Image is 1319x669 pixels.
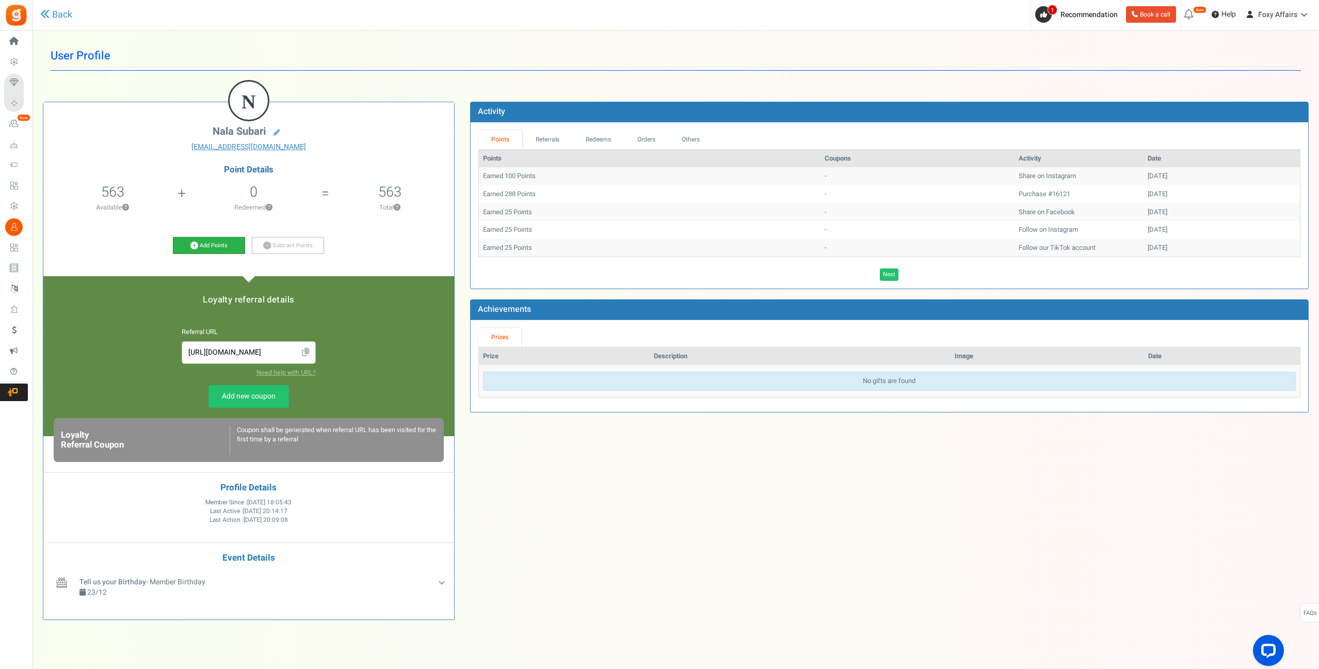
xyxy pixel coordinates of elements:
b: Activity [478,105,505,118]
td: Earned 288 Points [479,185,821,203]
span: FAQs [1303,603,1317,623]
p: Available [49,203,176,212]
a: Referrals [522,130,573,149]
p: Redeemed [187,203,320,212]
a: Next [880,268,898,281]
img: Gratisfaction [5,4,28,27]
a: Points [478,130,523,149]
th: Prize [479,347,650,365]
h6: Loyalty Referral Coupon [61,431,230,450]
td: - [821,221,1015,239]
th: Date [1144,150,1300,168]
button: ? [394,204,400,211]
a: Subtract Points [252,237,324,254]
td: - [821,239,1015,257]
span: 563 [101,182,124,202]
span: Click to Copy [298,344,314,362]
a: Add new coupon [208,385,289,408]
span: Help [1219,9,1236,20]
span: 1 [1048,5,1057,15]
a: Add Points [173,237,245,254]
td: Earned 100 Points [479,167,821,185]
th: Points [479,150,821,168]
h4: Point Details [43,165,454,174]
span: - Member Birthday [79,577,205,587]
div: [DATE] [1148,225,1296,235]
td: - [821,185,1015,203]
span: Last Action : [210,516,288,524]
td: Follow on Instagram [1015,221,1144,239]
div: No gifts are found [483,372,1296,391]
span: Foxy Affairs [1258,9,1297,20]
span: 23/12 [87,587,107,598]
h1: User Profile [51,41,1301,71]
td: Share on Instagram [1015,167,1144,185]
b: Tell us your Birthday [79,577,146,587]
h5: Loyalty referral details [54,295,444,305]
p: Total [330,203,448,212]
td: Purchase #16121 [1015,185,1144,203]
h5: 0 [250,184,258,200]
th: Activity [1015,150,1144,168]
a: Need help with URL? [256,368,316,377]
a: Others [668,130,713,149]
figcaption: N [230,82,268,122]
div: [DATE] [1148,208,1296,217]
a: Help [1208,6,1240,23]
th: Image [951,347,1144,365]
span: Recommendation [1060,9,1118,20]
td: Earned 25 Points [479,221,821,239]
th: Description [650,347,951,365]
button: ? [266,204,272,211]
h5: 563 [378,184,401,200]
td: Earned 25 Points [479,239,821,257]
td: Earned 25 Points [479,203,821,221]
em: New [17,114,30,121]
div: Coupon shall be generated when referral URL has been visited for the first time by a referral [230,425,436,455]
span: [DATE] 20:14:17 [243,507,287,516]
td: Share on Facebook [1015,203,1144,221]
h6: Referral URL [182,329,316,336]
h4: Event Details [51,553,446,563]
a: Prizes [478,328,522,347]
span: Last Active : [210,507,287,516]
b: Achievements [478,303,531,315]
a: Orders [624,130,669,149]
a: New [4,115,28,133]
em: New [1193,6,1207,13]
span: Nala Subari [213,124,266,139]
div: [DATE] [1148,189,1296,199]
a: Redeems [573,130,624,149]
td: - [821,167,1015,185]
a: Book a call [1126,6,1176,23]
span: [DATE] 20:09:08 [244,516,288,524]
span: [DATE] 18:05:43 [247,498,292,507]
div: [DATE] [1148,243,1296,253]
div: [DATE] [1148,171,1296,181]
th: Date [1144,347,1300,365]
h4: Profile Details [51,483,446,493]
button: ? [122,204,129,211]
span: Member Since : [205,498,292,507]
th: Coupons [821,150,1015,168]
td: Follow our TikTok account [1015,239,1144,257]
a: 1 Recommendation [1035,6,1122,23]
a: [EMAIL_ADDRESS][DOMAIN_NAME] [51,142,446,152]
td: - [821,203,1015,221]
